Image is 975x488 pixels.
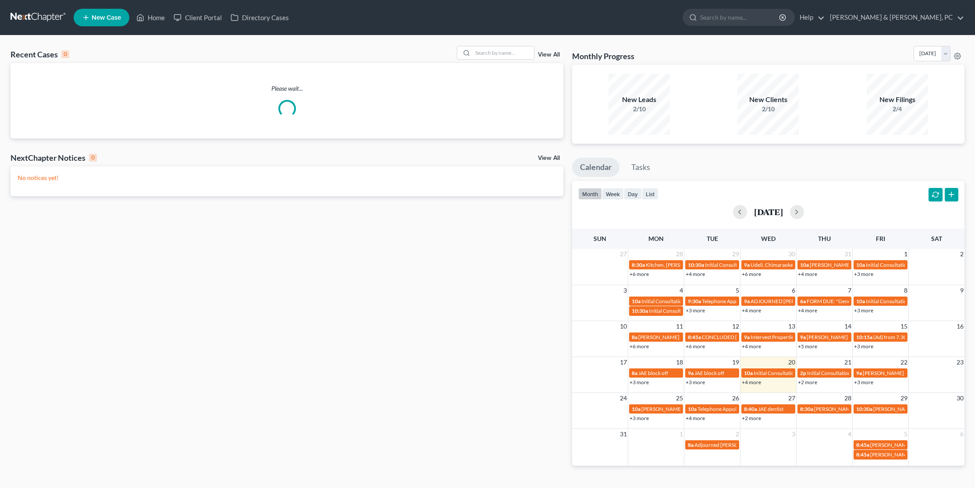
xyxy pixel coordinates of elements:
span: 10:30a [688,262,704,268]
span: New Case [92,14,121,21]
span: 9a [688,370,694,376]
span: 2 [959,249,964,259]
a: +2 more [798,379,817,385]
a: +3 more [854,271,873,277]
span: 1 [679,429,684,439]
span: [PERSON_NAME] Review Hearing on Appeal [638,334,740,340]
span: 15 [900,321,908,332]
a: +3 more [854,379,873,385]
span: 22 [900,357,908,368]
span: 7 [847,285,852,296]
a: +6 more [630,271,649,277]
span: Initial Consultation [15 Minutes] [PERSON_NAME] [705,262,821,268]
span: 1 [903,249,908,259]
span: 6 [791,285,796,296]
span: 8:30a [800,406,813,412]
span: 2p [800,370,806,376]
span: CONCLUDED [PERSON_NAME], Matu Pre-Trial Judge [PERSON_NAME] [702,334,868,340]
a: +5 more [798,343,817,350]
a: +3 more [630,379,649,385]
span: 10a [632,298,641,304]
div: New Leads [608,95,670,105]
span: Fri [876,235,885,242]
span: 10a [688,406,697,412]
div: New Filings [867,95,928,105]
span: 9 [959,285,964,296]
span: 8:45a [856,451,869,458]
button: day [624,188,642,200]
span: 10 [619,321,628,332]
span: 8a [632,334,637,340]
a: +2 more [742,415,761,421]
span: Telephone Appointment - [PERSON_NAME] [697,406,798,412]
a: Calendar [572,158,619,177]
a: +3 more [630,415,649,421]
span: 9a [744,334,750,340]
a: Directory Cases [226,10,293,25]
div: 0 [89,154,97,162]
span: Thu [818,235,831,242]
span: 24 [619,393,628,403]
span: 10a [856,262,865,268]
input: Search by name... [700,9,780,25]
span: 5 [903,429,908,439]
div: 2/10 [737,105,799,113]
span: 27 [787,393,796,403]
a: +3 more [854,307,873,314]
span: Mon [648,235,664,242]
span: 8a [688,442,694,448]
span: 11 [675,321,684,332]
div: 0 [61,50,69,58]
span: 20 [787,357,796,368]
a: +4 more [798,307,817,314]
h2: [DATE] [754,207,783,216]
span: 30 [787,249,796,259]
span: Initial Consultation [15 Minutes] [PERSON_NAME] [754,370,870,376]
span: 3 [623,285,628,296]
span: 10:15a [856,334,872,340]
span: 10:30a [632,308,648,314]
a: +6 more [686,343,705,350]
a: Home [132,10,169,25]
span: 3 [791,429,796,439]
span: 16 [956,321,964,332]
span: 29 [900,393,908,403]
span: ADJOURNED [PERSON_NAME] on Trustee's Motion to Dismiss [PERSON_NAME] [751,298,937,304]
div: NextChapter Notices [11,152,97,163]
span: 14 [843,321,852,332]
span: 30 [956,393,964,403]
button: list [642,188,658,200]
span: 8:40a [744,406,757,412]
span: 10a [856,298,865,304]
a: Tasks [623,158,658,177]
span: JAE block off [694,370,724,376]
button: month [578,188,602,200]
span: Sat [931,235,942,242]
div: 2/10 [608,105,670,113]
p: No notices yet! [18,173,556,182]
span: 2 [735,429,740,439]
span: 23 [956,357,964,368]
h3: Monthly Progress [572,51,634,61]
span: Intervest Properties, LLC- Hearing [via Zoom] [751,334,853,340]
span: [PERSON_NAME] - Arraignment/Pre-Trial [810,262,905,268]
span: 31 [843,249,852,259]
a: +3 more [686,379,705,385]
span: 26 [731,393,740,403]
span: Initial Consultation [15 Minutes] [PERSON_NAME] [807,370,923,376]
a: Client Portal [169,10,226,25]
span: 10a [800,262,809,268]
span: 28 [843,393,852,403]
span: [PERSON_NAME] Zoom [814,406,870,412]
span: 4 [679,285,684,296]
button: week [602,188,624,200]
a: +3 more [854,343,873,350]
input: Search by name... [473,46,534,59]
span: [PERSON_NAME] Meeting to go over case [863,370,958,376]
span: 17 [619,357,628,368]
a: Help [795,10,825,25]
span: 25 [675,393,684,403]
span: 12 [731,321,740,332]
span: 6 [959,429,964,439]
a: +4 more [686,271,705,277]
